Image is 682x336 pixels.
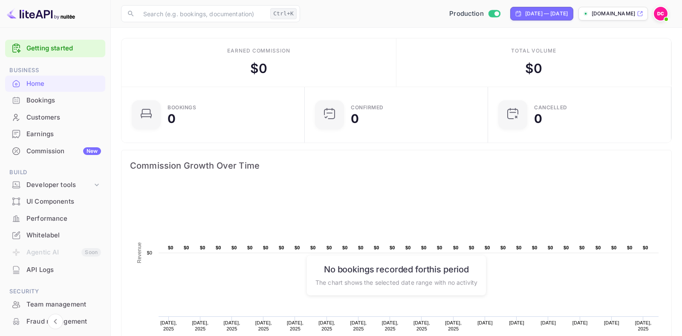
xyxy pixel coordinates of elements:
text: $0 [327,245,332,250]
text: [DATE], 2025 [318,320,335,331]
div: UI Components [5,193,105,210]
text: [DATE] [541,320,556,325]
a: Home [5,76,105,91]
div: CANCELLED [534,105,567,110]
a: Bookings [5,92,105,108]
text: $0 [500,245,506,250]
a: API Logs [5,262,105,278]
div: 0 [351,113,359,125]
text: $0 [184,245,189,250]
text: [DATE] [509,320,524,325]
text: $0 [358,245,364,250]
a: Customers [5,109,105,125]
a: Whitelabel [5,227,105,243]
text: [DATE], 2025 [445,320,462,331]
span: Security [5,287,105,296]
text: $0 [627,245,633,250]
text: [DATE], 2025 [413,320,430,331]
div: Bookings [5,92,105,109]
div: Developer tools [26,180,92,190]
p: The chart shows the selected date range with no activity [315,278,477,286]
text: [DATE], 2025 [350,320,367,331]
div: CommissionNew [5,143,105,160]
div: 0 [168,113,176,125]
text: $0 [147,250,152,255]
text: $0 [216,245,221,250]
div: 0 [534,113,542,125]
input: Search (e.g. bookings, documentation) [138,5,267,22]
img: Dale Castaldi [654,7,668,20]
text: $0 [390,245,395,250]
text: $0 [532,245,538,250]
div: Bookings [26,96,101,105]
text: $0 [231,245,237,250]
div: Team management [26,300,101,310]
text: $0 [263,245,269,250]
div: [DATE] — [DATE] [525,10,568,18]
text: $0 [548,245,553,250]
p: [DOMAIN_NAME] [592,10,635,18]
div: Whitelabel [26,231,101,240]
text: $0 [485,245,490,250]
div: UI Components [26,197,101,207]
text: $0 [200,245,205,250]
div: Bookings [168,105,196,110]
text: [DATE] [477,320,493,325]
div: Ctrl+K [270,8,297,19]
div: API Logs [26,265,101,275]
text: [DATE], 2025 [192,320,208,331]
div: New [83,147,101,155]
div: Customers [5,109,105,126]
a: UI Components [5,193,105,209]
div: Fraud management [26,317,101,327]
div: Home [26,79,101,89]
text: [DATE], 2025 [287,320,303,331]
div: Earnings [26,129,101,139]
div: Commission [26,146,101,156]
button: Collapse navigation [48,314,63,329]
span: Build [5,168,105,177]
text: $0 [643,245,648,250]
span: Commission Growth Over Time [130,159,663,172]
div: $ 0 [250,59,267,78]
a: Performance [5,210,105,226]
div: $ 0 [525,59,542,78]
text: [DATE] [604,320,619,325]
text: $0 [168,245,173,250]
div: Getting started [5,40,105,57]
a: Fraud management [5,313,105,329]
div: Developer tools [5,178,105,193]
div: API Logs [5,262,105,278]
text: $0 [611,245,617,250]
a: Getting started [26,44,101,53]
text: [DATE], 2025 [160,320,177,331]
span: Business [5,66,105,75]
text: Revenue [136,242,142,263]
text: $0 [595,245,601,250]
div: Fraud management [5,313,105,330]
text: $0 [564,245,569,250]
text: [DATE], 2025 [255,320,272,331]
text: $0 [437,245,442,250]
text: $0 [342,245,348,250]
div: Performance [5,210,105,227]
text: $0 [279,245,284,250]
text: [DATE], 2025 [382,320,399,331]
div: Performance [26,214,101,224]
h6: No bookings recorded for this period [315,264,477,274]
text: [DATE] [572,320,588,325]
text: $0 [374,245,379,250]
text: [DATE], 2025 [224,320,240,331]
a: Earnings [5,126,105,142]
div: Switch to Sandbox mode [446,9,503,19]
text: $0 [295,245,300,250]
a: Team management [5,296,105,312]
img: LiteAPI logo [7,7,75,20]
text: [DATE], 2025 [635,320,652,331]
text: $0 [247,245,253,250]
text: $0 [579,245,585,250]
text: $0 [516,245,522,250]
